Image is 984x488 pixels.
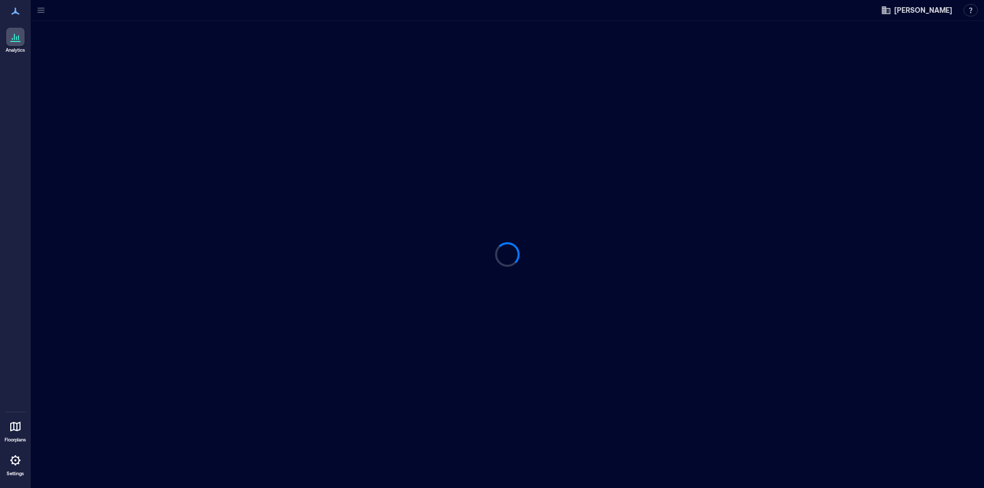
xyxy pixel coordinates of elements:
p: Floorplans [5,437,26,443]
a: Settings [3,448,28,480]
button: [PERSON_NAME] [878,2,955,18]
p: Settings [7,471,24,477]
a: Analytics [3,25,28,56]
a: Floorplans [2,414,29,446]
p: Analytics [6,47,25,53]
span: [PERSON_NAME] [894,5,952,15]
